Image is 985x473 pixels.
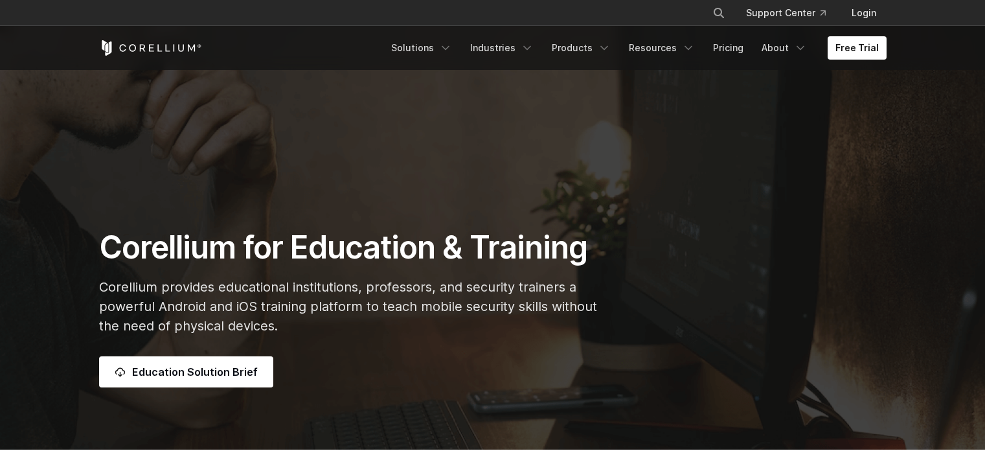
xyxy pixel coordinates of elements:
[697,1,887,25] div: Navigation Menu
[828,36,887,60] a: Free Trial
[841,1,887,25] a: Login
[705,36,751,60] a: Pricing
[383,36,460,60] a: Solutions
[621,36,703,60] a: Resources
[736,1,836,25] a: Support Center
[754,36,815,60] a: About
[544,36,618,60] a: Products
[99,228,615,267] h1: Corellium for Education & Training
[99,40,202,56] a: Corellium Home
[462,36,541,60] a: Industries
[99,356,273,387] a: Education Solution Brief
[99,277,615,336] p: Corellium provides educational institutions, professors, and security trainers a powerful Android...
[707,1,730,25] button: Search
[383,36,887,60] div: Navigation Menu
